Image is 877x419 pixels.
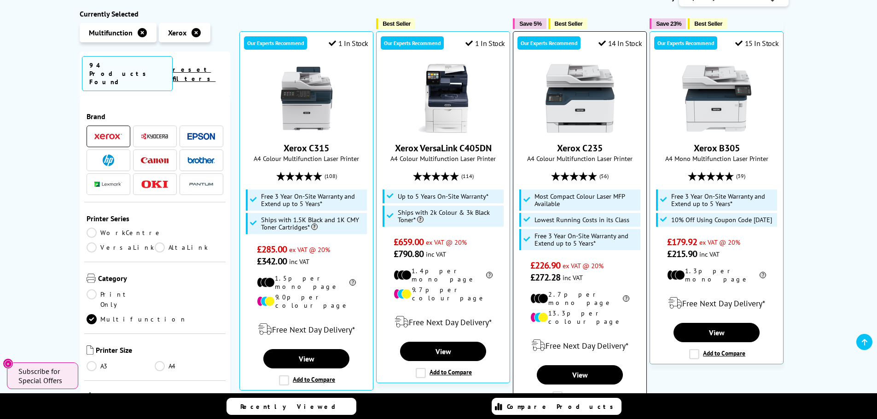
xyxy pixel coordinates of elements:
span: Best Seller [383,20,411,27]
div: Currently Selected [80,9,231,18]
span: Subscribe for Special Offers [18,367,69,385]
img: Printer Size [87,345,93,355]
a: View [674,323,759,342]
li: 1.3p per mono page [667,267,766,283]
div: 1 In Stock [465,39,505,48]
span: Free 3 Year On-Site Warranty and Extend up to 5 Years* [671,193,775,207]
img: Xerox B305 [682,64,751,133]
span: Save 23% [656,20,681,27]
div: 15 In Stock [735,39,778,48]
span: (56) [599,167,609,185]
img: Kyocera [141,133,168,140]
span: inc VAT [289,257,309,266]
span: (39) [736,167,745,185]
span: £285.00 [257,243,287,255]
span: A4 Colour Multifunction Laser Printer [518,154,642,163]
li: 2.7p per mono page [530,290,629,307]
span: £272.28 [530,271,560,283]
label: Add to Compare [279,375,335,385]
span: inc VAT [426,250,446,258]
a: View [263,349,349,368]
a: Brother [187,155,215,166]
a: Epson [187,131,215,142]
span: £179.92 [667,236,697,248]
div: Our Experts Recommend [381,36,444,50]
span: A4 Colour Multifunction Laser Printer [244,154,368,163]
label: Add to Compare [689,349,745,359]
li: 1.5p per mono page [257,274,356,291]
span: £659.00 [394,236,424,248]
li: 13.3p per colour page [530,309,629,326]
a: Xerox C315 [272,126,341,135]
a: View [537,365,622,385]
a: Print Only [87,289,155,310]
span: £342.00 [257,255,287,267]
img: HP [103,155,114,166]
span: 10% Off Using Coupon Code [DATE] [671,216,772,224]
a: A3 [87,361,155,371]
li: 9.7p per colour page [394,286,493,302]
span: £790.80 [394,248,424,260]
a: HP [94,155,122,166]
span: Category [98,274,224,285]
span: ex VAT @ 20% [426,238,467,247]
a: Lexmark [94,178,122,190]
span: Save 5% [519,20,541,27]
span: Colour or Mono [96,392,224,403]
div: Our Experts Recommend [517,36,581,50]
span: (108) [325,167,337,185]
img: Xerox C315 [272,64,341,133]
a: AltaLink [155,242,223,253]
span: inc VAT [563,273,583,282]
div: modal_delivery [655,290,778,316]
button: Close [3,358,13,369]
span: Free 3 Year On-Site Warranty and Extend up to 5 Years* [261,193,365,207]
a: Recently Viewed [227,398,356,415]
img: Colour or Mono [87,392,93,402]
span: ex VAT @ 20% [699,238,740,247]
a: Multifunction [87,314,187,324]
a: Compare Products [492,398,621,415]
a: WorkCentre [87,228,163,238]
span: Free 3 Year On-Site Warranty and Extend up to 5 Years* [534,232,639,247]
span: 94 Products Found [82,56,173,91]
button: Save 23% [650,18,686,29]
span: Best Seller [694,20,722,27]
label: Add to Compare [552,391,609,402]
img: Category [87,274,96,283]
a: Xerox C315 [284,142,329,154]
img: Epson [187,133,215,140]
a: Xerox VersaLink C405DN [409,126,478,135]
button: Best Seller [376,18,415,29]
span: Lowest Running Costs in its Class [534,216,629,224]
div: modal_delivery [381,309,505,335]
a: Xerox B305 [682,126,751,135]
span: Printer Series [87,214,224,223]
a: View [400,342,486,361]
a: Canon [141,155,168,166]
a: VersaLink [87,242,155,253]
span: Most Compact Colour Laser MFP Available [534,193,639,207]
img: Xerox VersaLink C405DN [409,64,478,133]
span: £215.90 [667,248,697,260]
span: Best Seller [555,20,583,27]
button: Save 5% [513,18,546,29]
div: Our Experts Recommend [654,36,717,50]
a: Xerox [94,131,122,142]
label: Add to Compare [416,368,472,378]
span: Compare Products [507,402,618,411]
img: Xerox [94,133,122,140]
span: ex VAT @ 20% [289,245,330,254]
div: modal_delivery [518,333,642,358]
img: Lexmark [94,182,122,187]
span: A4 Colour Multifunction Laser Printer [381,154,505,163]
span: inc VAT [699,250,720,258]
span: Ships with 1.5K Black and 1K CMY Toner Cartridges* [261,216,365,231]
a: Xerox C235 [546,126,615,135]
span: Brand [87,112,224,121]
a: Kyocera [141,131,168,142]
span: Recently Viewed [240,402,345,411]
span: Multifunction [89,28,133,37]
img: Pantum [187,179,215,190]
